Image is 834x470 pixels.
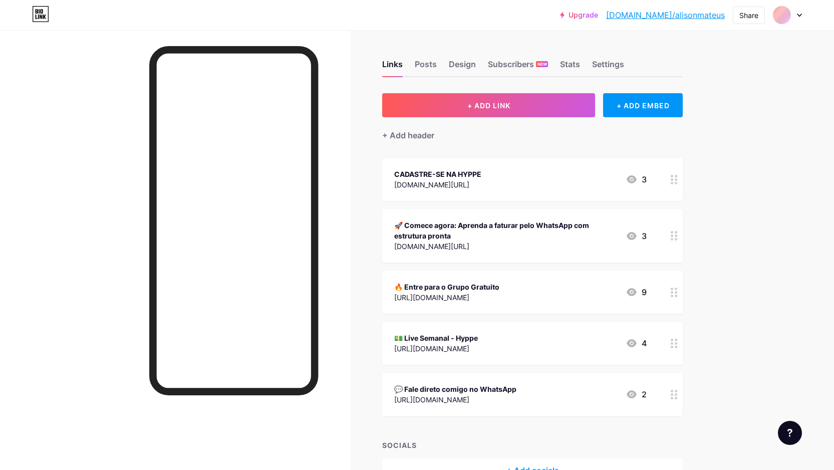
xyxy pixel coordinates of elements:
div: Settings [592,58,624,76]
span: NEW [537,61,547,67]
div: Subscribers [488,58,548,76]
div: [DOMAIN_NAME][URL] [394,179,481,190]
div: Links [382,58,403,76]
a: Upgrade [560,11,598,19]
div: 3 [626,173,647,185]
div: Stats [560,58,580,76]
div: + ADD EMBED [603,93,683,117]
div: [URL][DOMAIN_NAME] [394,343,478,354]
div: [URL][DOMAIN_NAME] [394,394,516,405]
div: CADASTRE-SE NA HYPPE [394,169,481,179]
button: + ADD LINK [382,93,595,117]
div: [DOMAIN_NAME][URL] [394,241,618,252]
div: 3 [626,230,647,242]
div: Share [739,10,758,21]
div: 2 [626,388,647,400]
div: Posts [415,58,437,76]
div: SOCIALS [382,440,683,450]
div: 4 [626,337,647,349]
div: 💬 Fale direto comigo no WhatsApp [394,384,516,394]
div: Design [449,58,476,76]
div: 🔥 Entre para o Grupo Gratuito [394,282,499,292]
div: 💵 Live Semanal - Hyppe [394,333,478,343]
div: 9 [626,286,647,298]
div: [URL][DOMAIN_NAME] [394,292,499,303]
span: + ADD LINK [467,101,510,110]
a: [DOMAIN_NAME]/alisonmateus [606,9,725,21]
div: 🚀 Comece agora: Aprenda a faturar pelo WhatsApp com estrutura pronta [394,220,618,241]
div: + Add header [382,129,434,141]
